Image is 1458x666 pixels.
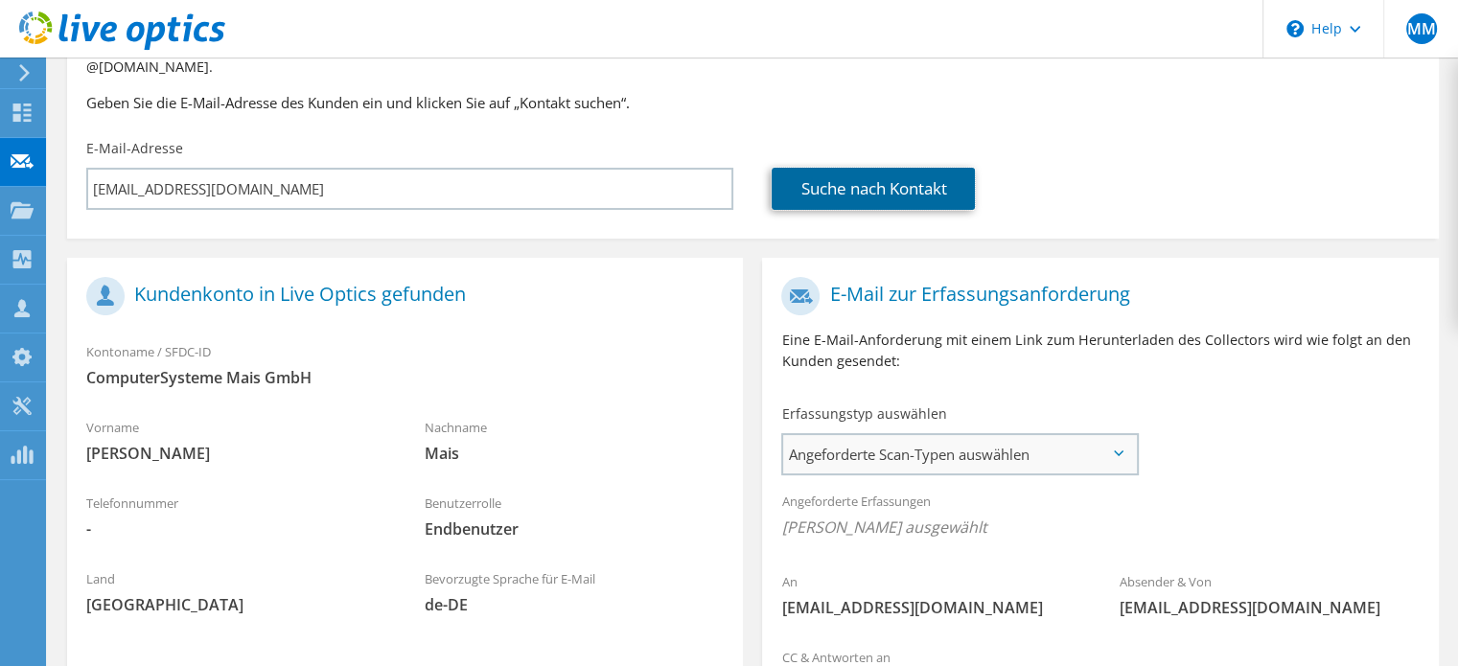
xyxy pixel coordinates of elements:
span: MM [1406,13,1437,44]
span: [EMAIL_ADDRESS][DOMAIN_NAME] [1120,597,1420,618]
span: ComputerSysteme Mais GmbH [86,367,724,388]
div: Telefonnummer [67,483,405,549]
span: [PERSON_NAME] [86,443,386,464]
span: Endbenutzer [425,518,725,540]
span: Mais [425,443,725,464]
div: Angeforderte Erfassungen [762,481,1438,552]
div: An [762,562,1100,628]
div: Nachname [405,407,744,473]
span: [PERSON_NAME] ausgewählt [781,517,1419,538]
div: Absender & Von [1100,562,1439,628]
svg: \n [1286,20,1304,37]
span: - [86,518,386,540]
span: [GEOGRAPHIC_DATA] [86,594,386,615]
span: de-DE [425,594,725,615]
a: Suche nach Kontakt [772,168,975,210]
label: Erfassungstyp auswählen [781,404,946,424]
div: Vorname [67,407,405,473]
div: Bevorzugte Sprache für E-Mail [405,559,744,625]
span: Angeforderte Scan-Typen auswählen [783,435,1136,473]
div: Benutzerrolle [405,483,744,549]
h1: E-Mail zur Erfassungsanforderung [781,277,1409,315]
h3: Geben Sie die E-Mail-Adresse des Kunden ein und klicken Sie auf „Kontakt suchen“. [86,92,1420,113]
span: [EMAIL_ADDRESS][DOMAIN_NAME] [781,597,1081,618]
h1: Kundenkonto in Live Optics gefunden [86,277,714,315]
div: Land [67,559,405,625]
label: E-Mail-Adresse [86,139,183,158]
div: Kontoname / SFDC-ID [67,332,743,398]
p: Eine E-Mail-Anforderung mit einem Link zum Herunterladen des Collectors wird wie folgt an den Kun... [781,330,1419,372]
